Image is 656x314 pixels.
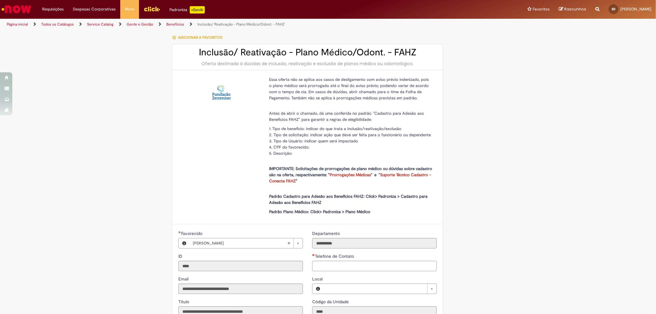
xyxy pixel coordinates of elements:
[193,238,287,248] span: [PERSON_NAME]
[312,276,324,282] span: Local
[166,22,184,27] a: Benefícios
[533,6,550,12] span: Favoritos
[269,166,432,184] span: IMPORTANTE: Solicitações de prorrogações de plano médico ou dúvidas sobre cadastro são na oferta,...
[181,231,204,236] span: Necessários - Favorecido
[178,35,222,40] span: Adicionar a Favoritos
[127,22,153,27] a: Gente e Gestão
[169,6,205,14] div: Padroniza
[330,172,371,177] a: Prorrogações Médicas
[312,230,341,236] label: Somente leitura - Departamento
[178,284,303,294] input: Email
[197,22,284,27] a: Inclusão/ Reativação - Plano Médico/Odont. - FAHZ
[178,261,303,271] input: ID
[125,6,134,12] span: More
[178,47,437,58] h2: Inclusão/ Reativação - Plano Médico/Odont. - FAHZ
[73,6,116,12] span: Despesas Corporativas
[178,299,190,304] span: Somente leitura - Título
[1,3,32,15] img: ServiceNow
[179,238,190,248] button: Favorecido, Visualizar este registro Bruna Ellen Raspolt
[269,126,401,131] span: 1. Tipo de benefício: indicar do que trata a inclusão/reativação/exclusão
[312,238,437,248] input: Departamento
[269,209,370,214] span: Padrão Plano Médico: Click> Padroniza > Plano Médico
[41,22,74,27] a: Todos os Catálogos
[269,194,427,205] span: Padrão Cadastro para Adesão aos Benefícios FAHZ: Click> Padroniza > Cadastro para Adesão aos Bene...
[172,31,226,44] button: Adicionar a Favoritos
[559,6,586,12] a: Rascunhos
[564,6,586,12] span: Rascunhos
[269,77,429,101] span: Essa oferta não se aplica aos casos de desligamento com aviso prévio indenizado, pois o plano méd...
[87,22,113,27] a: Service Catalog
[312,299,350,305] label: Somente leitura - Código da Unidade
[612,7,615,11] span: BR
[312,254,315,256] span: Necessários
[5,19,433,30] ul: Trilhas de página
[312,284,324,294] button: Local, Visualizar este registro
[269,111,424,122] span: Antes de abrir o chamado, dá uma conferida no padrão "Cadastro para Adesão aos Benefícios FAHZ" p...
[144,4,160,14] img: click_logo_yellow_360x200.png
[178,231,181,233] span: Obrigatório Preenchido
[324,284,436,294] a: Limpar campo Local
[312,231,341,236] span: Somente leitura - Departamento
[212,82,231,102] img: Inclusão/ Reativação - Plano Médico/Odont. - FAHZ
[178,253,184,259] label: Somente leitura - ID
[178,276,190,282] label: Somente leitura - Email
[269,145,309,150] span: 4. CPF do favorecido:
[178,299,190,305] label: Somente leitura - Título
[190,6,205,14] p: +GenAi
[178,61,437,67] div: Oferta destinada à dúvidas de inclusão, reativação e exclusão de planos médico ou odontológico.
[312,299,350,304] span: Somente leitura - Código da Unidade
[312,261,437,271] input: Telefone de Contato
[269,151,292,156] span: 5. Descrição:
[42,6,64,12] span: Requisições
[284,238,293,248] abbr: Limpar campo Favorecido
[269,138,358,144] span: 3. Tipo de Usuário: indicar quem será impactado
[190,238,303,248] a: [PERSON_NAME]Limpar campo Favorecido
[315,253,355,259] span: Telefone de Contato
[7,22,28,27] a: Página inicial
[269,132,431,137] span: 2. Tipo de solicitação: indicar ação que deve ser feita para o funcionário ou dependente
[620,6,651,12] span: [PERSON_NAME]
